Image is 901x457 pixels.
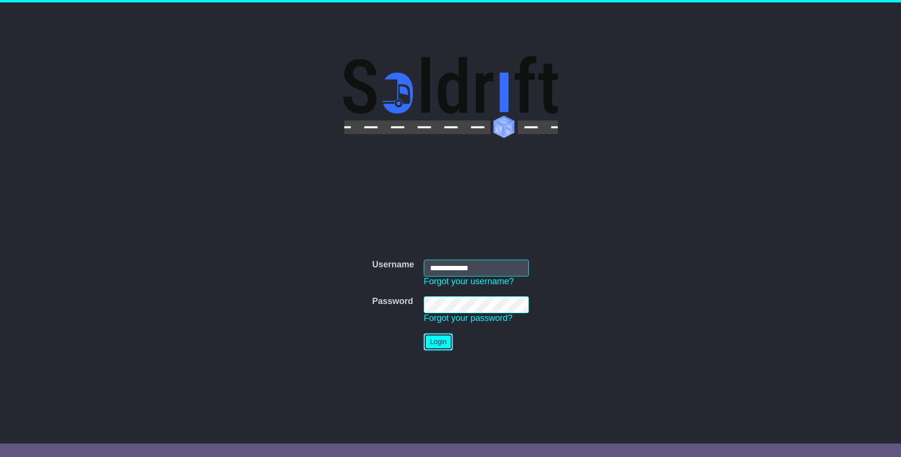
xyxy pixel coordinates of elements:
[424,277,514,286] a: Forgot your username?
[372,296,413,307] label: Password
[424,313,512,323] a: Forgot your password?
[424,333,453,350] button: Login
[343,56,558,138] img: Soldrift Pty Ltd
[372,260,414,270] label: Username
